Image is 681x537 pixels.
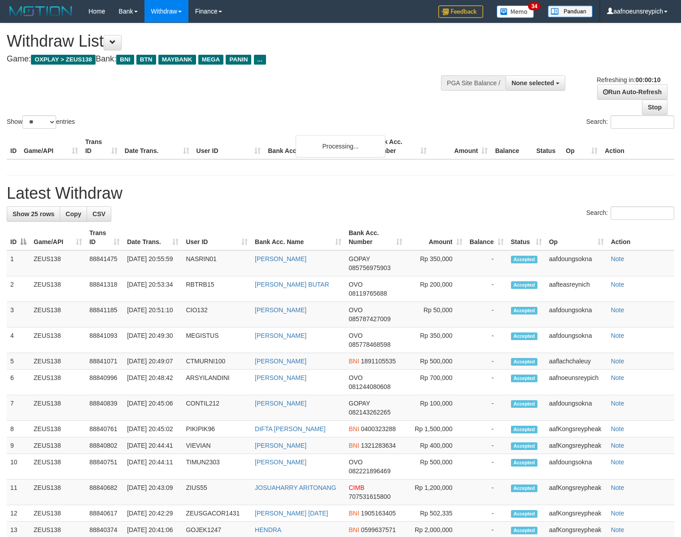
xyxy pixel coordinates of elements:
span: Copy 1891105535 to clipboard [361,358,396,365]
td: Rp 400,000 [406,437,466,454]
span: Accepted [511,442,538,450]
td: Rp 700,000 [406,370,466,395]
div: Processing... [296,135,385,157]
a: [PERSON_NAME] [255,442,306,449]
label: Show entries [7,115,75,129]
th: User ID: activate to sort column ascending [182,225,251,250]
td: ZEUS138 [30,327,86,353]
td: ZEUS138 [30,437,86,454]
a: Note [611,484,624,491]
img: MOTION_logo.png [7,4,75,18]
td: Rp 100,000 [406,395,466,421]
td: [DATE] 20:51:10 [123,302,182,327]
span: Copy 082143262265 to clipboard [349,409,390,416]
a: Note [611,400,624,407]
a: Note [611,425,624,432]
td: aafdoungsokna [546,327,607,353]
td: - [466,250,507,276]
td: 88841318 [86,276,123,302]
a: Note [611,306,624,314]
span: CIMB [349,484,364,491]
a: Note [611,374,624,381]
th: Op: activate to sort column ascending [546,225,607,250]
th: Game/API [20,134,82,159]
th: Trans ID: activate to sort column ascending [86,225,123,250]
span: BNI [349,526,359,533]
td: VIEVIAN [182,437,251,454]
td: - [466,505,507,522]
span: None selected [511,79,554,87]
label: Search: [586,115,674,129]
td: Rp 50,000 [406,302,466,327]
span: Refreshing in: [597,76,660,83]
h1: Withdraw List [7,32,445,50]
span: BTN [136,55,156,65]
td: [DATE] 20:45:02 [123,421,182,437]
a: [PERSON_NAME] [255,400,306,407]
span: BNI [349,442,359,449]
strong: 00:00:10 [635,76,660,83]
td: 8 [7,421,30,437]
td: aafdoungsokna [546,395,607,421]
span: GOPAY [349,400,370,407]
th: Bank Acc. Name [264,134,368,159]
th: Action [607,225,674,250]
td: Rp 350,000 [406,327,466,353]
span: ... [254,55,266,65]
td: [DATE] 20:53:34 [123,276,182,302]
td: 7 [7,395,30,421]
img: Feedback.jpg [438,5,483,18]
a: CSV [87,206,111,222]
td: [DATE] 20:55:59 [123,250,182,276]
td: 88840682 [86,480,123,505]
input: Search: [611,115,674,129]
div: PGA Site Balance / [441,75,506,91]
span: Copy 1905163405 to clipboard [361,510,396,517]
td: - [466,395,507,421]
td: 88841475 [86,250,123,276]
th: Bank Acc. Number [369,134,430,159]
span: MEGA [198,55,224,65]
td: Rp 1,200,000 [406,480,466,505]
td: Rp 350,000 [406,250,466,276]
td: 88840839 [86,395,123,421]
a: [PERSON_NAME] [255,458,306,466]
th: User ID [193,134,265,159]
td: - [466,437,507,454]
td: Rp 500,000 [406,353,466,370]
a: Note [611,358,624,365]
span: Show 25 rows [13,210,54,218]
span: BNI [349,425,359,432]
td: 88841185 [86,302,123,327]
td: - [466,302,507,327]
h4: Game: Bank: [7,55,445,64]
span: Accepted [511,400,538,408]
span: OVO [349,374,362,381]
span: Accepted [511,256,538,263]
td: ARSYILANDINI [182,370,251,395]
td: [DATE] 20:49:07 [123,353,182,370]
span: Accepted [511,485,538,492]
td: 2 [7,276,30,302]
th: Trans ID [82,134,121,159]
span: BNI [116,55,134,65]
td: 11 [7,480,30,505]
td: RBTRB15 [182,276,251,302]
span: Copy 707531615800 to clipboard [349,493,390,500]
span: BNI [349,510,359,517]
span: Copy 08119765688 to clipboard [349,290,387,297]
a: [PERSON_NAME] [255,306,306,314]
select: Showentries [22,115,56,129]
span: PANIN [226,55,251,65]
a: Run Auto-Refresh [597,84,668,100]
td: CIO132 [182,302,251,327]
a: Note [611,255,624,262]
h1: Latest Withdraw [7,184,674,202]
td: 5 [7,353,30,370]
td: ZEUS138 [30,421,86,437]
th: Game/API: activate to sort column ascending [30,225,86,250]
span: Accepted [511,358,538,366]
span: Copy 085756975903 to clipboard [349,264,390,271]
td: 88840751 [86,454,123,480]
td: aafKongsreypheak [546,421,607,437]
